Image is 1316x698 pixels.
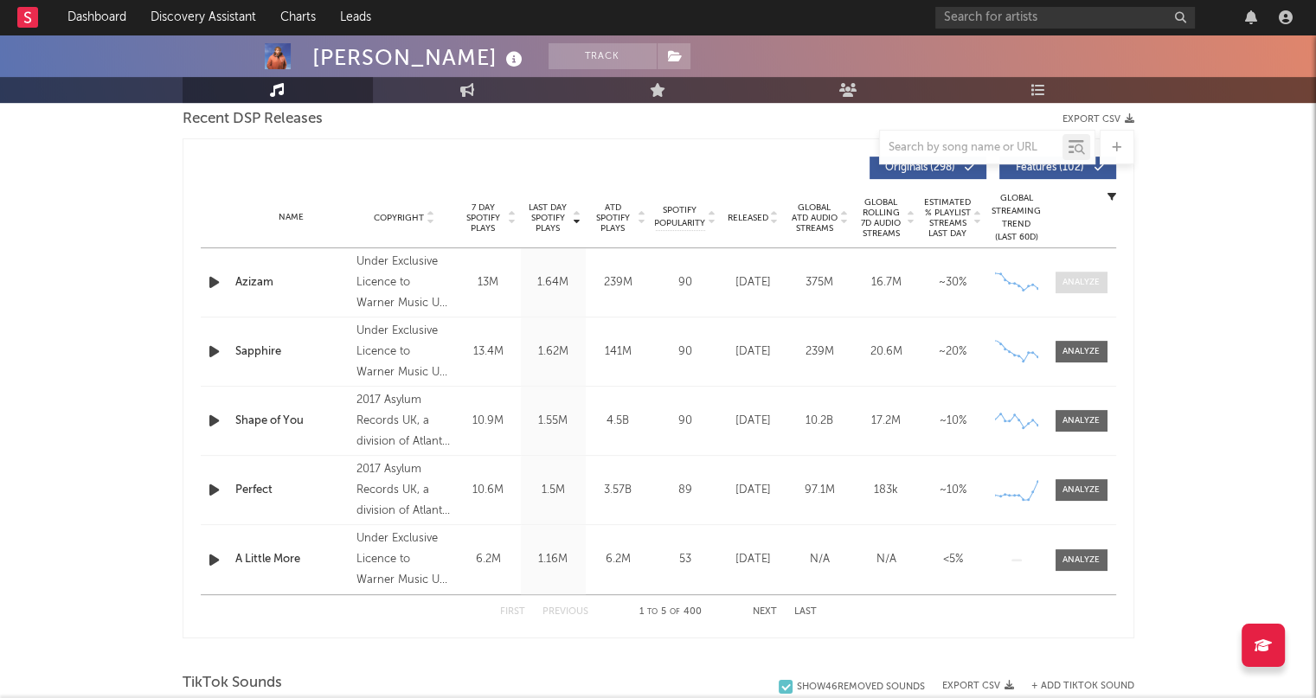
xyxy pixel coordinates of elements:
[924,413,982,430] div: ~ 10 %
[942,681,1014,691] button: Export CSV
[235,482,349,499] a: Perfect
[356,528,451,591] div: Under Exclusive Licence to Warner Music UK Limited, © 2025 [PERSON_NAME] Limited
[374,213,424,223] span: Copyright
[791,482,849,499] div: 97.1M
[235,343,349,361] a: Sapphire
[791,202,838,234] span: Global ATD Audio Streams
[647,608,658,616] span: to
[924,343,982,361] div: ~ 20 %
[857,551,915,568] div: N/A
[235,274,349,291] a: Azizam
[935,7,1195,29] input: Search for artists
[724,413,782,430] div: [DATE]
[857,413,915,430] div: 17.2M
[356,252,451,314] div: Under Exclusive Licence to Warner Music UK Limited, © 2025 [PERSON_NAME] Limited
[791,343,849,361] div: 239M
[312,43,527,72] div: [PERSON_NAME]
[549,43,657,69] button: Track
[235,551,349,568] a: A Little More
[791,274,849,291] div: 375M
[525,274,581,291] div: 1.64M
[460,551,517,568] div: 6.2M
[235,413,349,430] a: Shape of You
[590,343,646,361] div: 141M
[655,274,716,291] div: 90
[724,343,782,361] div: [DATE]
[724,274,782,291] div: [DATE]
[857,274,915,291] div: 16.7M
[924,551,982,568] div: <5%
[1031,682,1134,691] button: + Add TikTok Sound
[590,413,646,430] div: 4.5B
[525,551,581,568] div: 1.16M
[460,343,517,361] div: 13.4M
[460,202,506,234] span: 7 Day Spotify Plays
[356,459,451,522] div: 2017 Asylum Records UK, a division of Atlantic Records UK, a Warner Music Group company.
[791,413,849,430] div: 10.2B
[857,197,905,239] span: Global Rolling 7D Audio Streams
[623,602,718,623] div: 1 5 400
[655,343,716,361] div: 90
[870,157,986,179] button: Originals(298)
[500,607,525,617] button: First
[655,482,716,499] div: 89
[356,321,451,383] div: Under Exclusive Licence to Warner Music UK Limited, © 2025 [PERSON_NAME] Limited
[999,157,1116,179] button: Features(102)
[991,192,1043,244] div: Global Streaming Trend (Last 60D)
[924,197,972,239] span: Estimated % Playlist Streams Last Day
[654,204,705,230] span: Spotify Popularity
[460,413,517,430] div: 10.9M
[655,413,716,430] div: 90
[542,607,588,617] button: Previous
[1011,163,1090,173] span: Features ( 102 )
[525,202,571,234] span: Last Day Spotify Plays
[235,211,349,224] div: Name
[590,202,636,234] span: ATD Spotify Plays
[724,551,782,568] div: [DATE]
[924,482,982,499] div: ~ 10 %
[794,607,817,617] button: Last
[525,343,581,361] div: 1.62M
[797,682,925,693] div: Show 46 Removed Sounds
[924,274,982,291] div: ~ 30 %
[1014,682,1134,691] button: + Add TikTok Sound
[460,274,517,291] div: 13M
[183,673,282,694] span: TikTok Sounds
[183,109,323,130] span: Recent DSP Releases
[590,482,646,499] div: 3.57B
[724,482,782,499] div: [DATE]
[525,482,581,499] div: 1.5M
[881,163,960,173] span: Originals ( 298 )
[880,141,1062,155] input: Search by song name or URL
[356,390,451,452] div: 2017 Asylum Records UK, a division of Atlantic Records UK, a Warner Music Group company.
[728,213,768,223] span: Released
[460,482,517,499] div: 10.6M
[857,482,915,499] div: 183k
[670,608,680,616] span: of
[753,607,777,617] button: Next
[791,551,849,568] div: N/A
[590,551,646,568] div: 6.2M
[1062,114,1134,125] button: Export CSV
[857,343,915,361] div: 20.6M
[525,413,581,430] div: 1.55M
[655,551,716,568] div: 53
[590,274,646,291] div: 239M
